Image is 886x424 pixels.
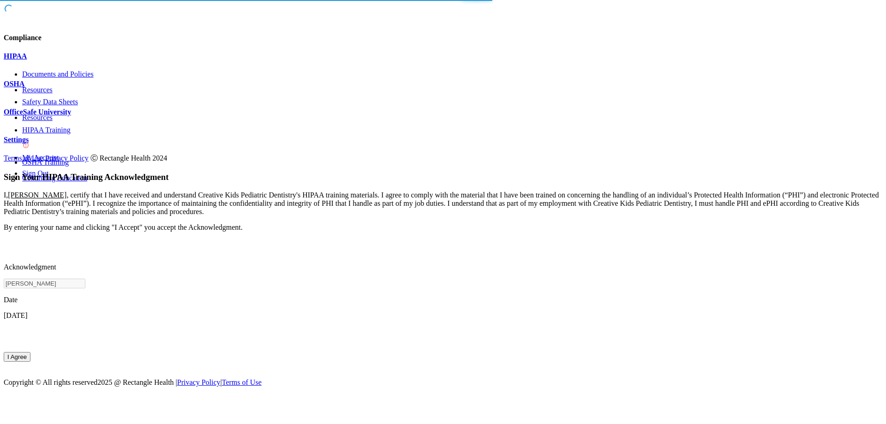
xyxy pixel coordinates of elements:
[177,378,221,386] a: Privacy Policy
[8,191,66,199] ins: [PERSON_NAME]
[22,169,882,178] a: Sign Out
[4,223,882,232] p: By entering your name and clicking "I Accept" you accept the Acknowledgment.
[4,136,882,144] a: Settings
[726,358,875,395] iframe: Drift Widget Chat Controller
[4,352,30,362] button: I Agree
[22,126,882,134] p: HIPAA Training
[22,142,30,149] img: danger-circle.6113f641.png
[4,279,85,288] input: Full Name
[4,311,882,320] p: [DATE]
[4,172,882,182] h3: Sign Your HIPAA Training Acknowledgment
[222,378,262,386] a: Terms of Use
[4,108,882,116] a: OfficeSafe University
[4,52,882,60] a: HIPAA
[4,296,882,304] p: Date
[4,154,43,162] a: Terms of Use
[4,80,882,88] a: OSHA
[22,126,882,151] a: HIPAA Training
[22,70,882,78] a: Documents and Policies
[22,86,882,94] a: Resources
[4,4,129,22] img: PMB logo
[90,154,168,162] span: Ⓒ Rectangle Health 2024
[22,98,882,106] a: Safety Data Sheets
[4,378,882,387] div: Copyright © All rights reserved 2025 @ Rectangle Health | |
[4,34,882,42] h4: Compliance
[4,263,882,271] p: Acknowledgment
[4,191,882,216] p: I, , certify that I have received and understand Creative Kids Pediatric Dentistry's HIPAA traini...
[22,113,882,122] a: Resources
[45,154,89,162] a: Privacy Policy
